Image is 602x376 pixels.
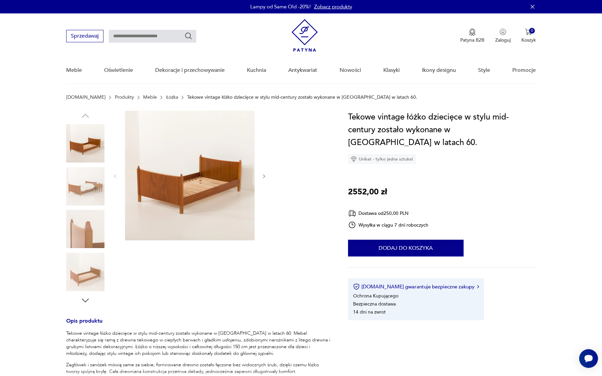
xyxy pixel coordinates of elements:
[104,57,133,83] a: Oświetlenie
[353,283,479,290] button: [DOMAIN_NAME] gwarantuje bezpieczne zakupy
[66,210,104,248] img: Zdjęcie produktu Tekowe vintage łóżko dziecięce w stylu mid-century zostało wykonane w Danii w la...
[66,253,104,291] img: Zdjęcie produktu Tekowe vintage łóżko dziecięce w stylu mid-century zostało wykonane w Danii w la...
[353,283,360,290] img: Ikona certyfikatu
[460,37,484,43] p: Patyna B2B
[495,37,511,43] p: Zaloguj
[66,124,104,162] img: Zdjęcie produktu Tekowe vintage łóżko dziecięce w stylu mid-century zostało wykonane w Danii w la...
[184,32,192,40] button: Szukaj
[512,57,536,83] a: Promocje
[351,156,357,162] img: Ikona diamentu
[469,29,476,36] img: Ikona medalu
[521,37,536,43] p: Koszyk
[348,221,429,229] div: Wysyłka w ciągu 7 dni roboczych
[579,349,598,368] iframe: Smartsupp widget button
[66,57,82,83] a: Meble
[66,30,103,42] button: Sprzedawaj
[353,309,386,315] li: 14 dni na zwrot
[478,57,490,83] a: Style
[247,57,266,83] a: Kuchnia
[155,57,225,83] a: Dekoracje i przechowywanie
[495,29,511,43] button: Zaloguj
[422,57,456,83] a: Ikony designu
[66,95,105,100] a: [DOMAIN_NAME]
[521,29,536,43] button: 0Koszyk
[314,3,352,10] a: Zobacz produkty
[353,301,396,307] li: Bezpieczna dostawa
[66,362,332,375] p: Zagłówek i zanóżek mówią same za siebie; fornirowane drewno zostało łączone bez widocznych śrub, ...
[348,240,464,256] button: Dodaj do koszyka
[66,330,332,357] p: Tekowe vintage łóżko dziecięce w stylu mid-century zostało wykonane w [GEOGRAPHIC_DATA] w latach ...
[348,209,356,218] img: Ikona dostawy
[292,19,318,52] img: Patyna - sklep z meblami i dekoracjami vintage
[500,29,506,35] img: Ikonka użytkownika
[353,293,398,299] li: Ochrona Kupującego
[187,95,417,100] p: Tekowe vintage łóżko dziecięce w stylu mid-century zostało wykonane w [GEOGRAPHIC_DATA] w latach 60.
[340,57,361,83] a: Nowości
[250,3,311,10] p: Lampy od Same Old -20%!
[348,111,536,149] h1: Tekowe vintage łóżko dziecięce w stylu mid-century zostało wykonane w [GEOGRAPHIC_DATA] w latach 60.
[66,34,103,39] a: Sprzedawaj
[348,186,387,198] p: 2552,00 zł
[525,29,532,35] img: Ikona koszyka
[66,167,104,205] img: Zdjęcie produktu Tekowe vintage łóżko dziecięce w stylu mid-century zostało wykonane w Danii w la...
[460,29,484,43] a: Ikona medaluPatyna B2B
[460,29,484,43] button: Patyna B2B
[115,95,134,100] a: Produkty
[288,57,317,83] a: Antykwariat
[348,154,416,164] div: Unikat - tylko jedna sztuka!
[383,57,400,83] a: Klasyki
[166,95,178,100] a: Łóżka
[125,111,255,240] img: Zdjęcie produktu Tekowe vintage łóżko dziecięce w stylu mid-century zostało wykonane w Danii w la...
[143,95,157,100] a: Meble
[477,285,479,288] img: Ikona strzałki w prawo
[66,319,332,330] h3: Opis produktu
[529,28,535,34] div: 0
[348,209,429,218] div: Dostawa od 250,00 PLN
